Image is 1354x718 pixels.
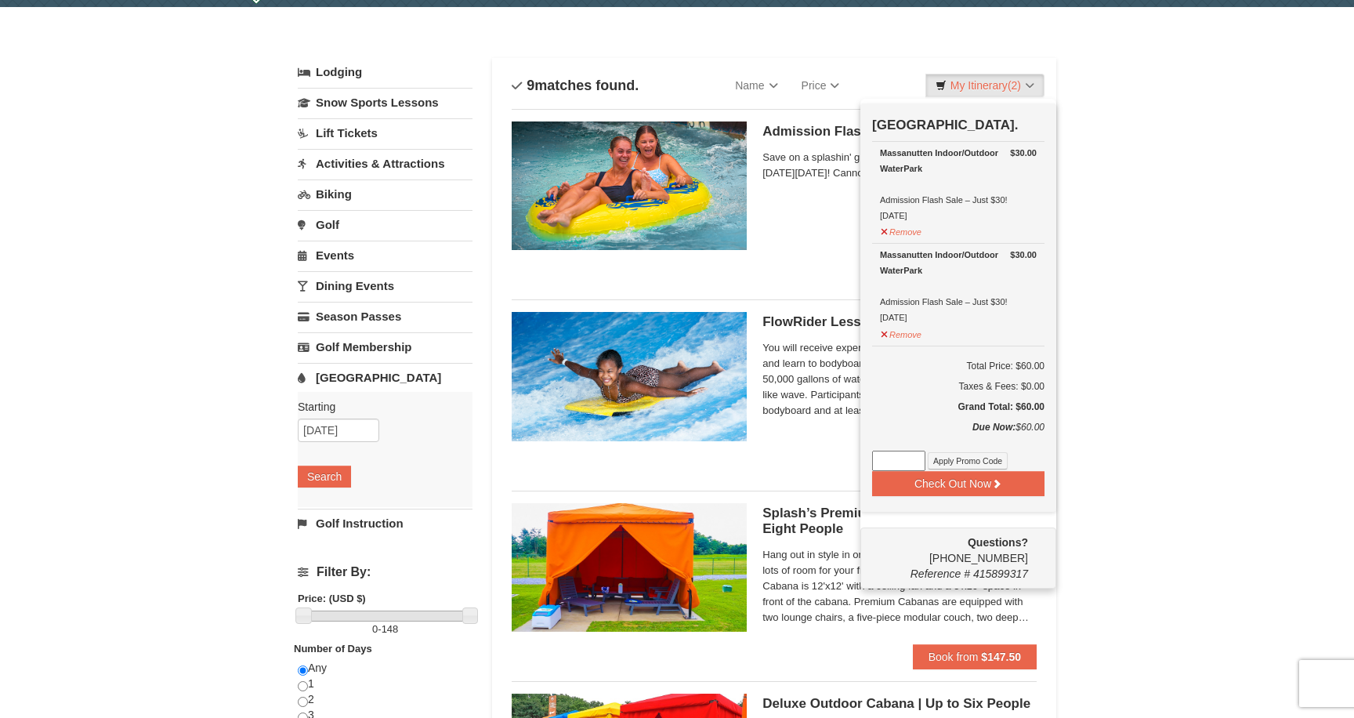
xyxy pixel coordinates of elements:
[294,643,372,655] strong: Number of Days
[1010,247,1037,263] strong: $30.00
[298,565,472,579] h4: Filter By:
[880,323,922,343] button: Remove
[298,210,472,239] a: Golf
[512,503,747,632] img: 6619917-1540-abbb9b77.jpg
[762,506,1037,537] h5: Splash’s Premium Outdoor Cabana | Up to Eight People
[880,145,1037,176] div: Massanutten Indoor/Outdoor WaterPark
[880,247,1037,325] div: Admission Flash Sale – Just $30! [DATE]
[872,471,1044,496] button: Check Out Now
[968,536,1028,549] strong: Questions?
[929,651,979,663] span: Book from
[762,340,1037,419] span: You will receive expert training from a WaterPark Flow Pro and learn to bodyboard or surf on the ...
[298,271,472,300] a: Dining Events
[911,568,970,580] span: Reference #
[872,358,1044,374] h6: Total Price: $60.00
[512,78,639,93] h4: matches found.
[1010,145,1037,161] strong: $30.00
[872,118,1018,132] strong: [GEOGRAPHIC_DATA].
[762,314,1037,330] h5: FlowRider Lesson | 9:45 - 11:15 AM
[981,651,1021,663] strong: $147.50
[298,332,472,361] a: Golf Membership
[298,466,351,488] button: Search
[298,302,472,331] a: Season Passes
[872,379,1044,394] div: Taxes & Fees: $0.00
[973,568,1028,580] span: 415899317
[762,696,1037,712] h5: Deluxe Outdoor Cabana | Up to Six People
[512,312,747,441] img: 6619917-216-363963c7.jpg
[880,247,1037,278] div: Massanutten Indoor/Outdoor WaterPark
[298,118,472,147] a: Lift Tickets
[880,220,922,240] button: Remove
[872,535,1028,564] span: [PHONE_NUMBER]
[298,509,472,538] a: Golf Instruction
[925,74,1044,97] a: My Itinerary(2)
[298,58,472,86] a: Lodging
[762,150,1037,181] span: Save on a splashin' good time at Massanutten WaterPark [DATE][DATE]! Cannot be combined with any ...
[512,121,747,250] img: 6619917-1618-f229f8f2.jpg
[298,241,472,270] a: Events
[527,78,534,93] span: 9
[762,547,1037,626] span: Hang out in style in one of our Premium Cabanas! There’s lots of room for your friends or family ...
[298,149,472,178] a: Activities & Attractions
[872,399,1044,415] h5: Grand Total: $60.00
[972,422,1015,433] strong: Due Now:
[790,70,852,101] a: Price
[298,399,461,415] label: Starting
[880,145,1037,223] div: Admission Flash Sale – Just $30! [DATE]
[298,622,472,637] label: -
[928,452,1008,470] button: Apply Promo Code
[1008,79,1021,92] span: (2)
[872,419,1044,451] div: $60.00
[762,124,1037,140] h5: Admission Flash Sale – Just $30!
[298,88,472,117] a: Snow Sports Lessons
[372,623,378,635] span: 0
[382,623,399,635] span: 148
[913,644,1037,669] button: Book from $147.50
[298,179,472,209] a: Biking
[298,363,472,392] a: [GEOGRAPHIC_DATA]
[298,593,366,604] strong: Price: (USD $)
[723,70,789,101] a: Name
